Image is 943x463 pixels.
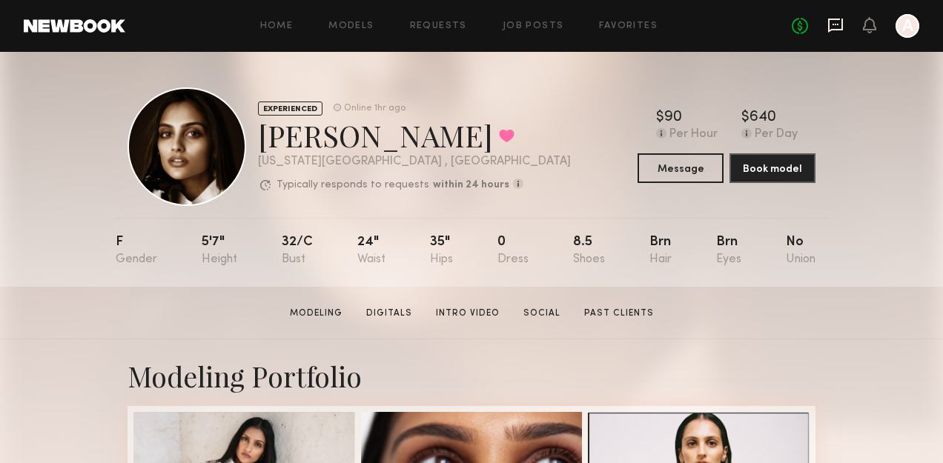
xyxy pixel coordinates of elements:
[410,21,467,31] a: Requests
[716,236,741,266] div: Brn
[277,180,429,190] p: Typically responds to requests
[896,14,919,38] a: A
[786,236,815,266] div: No
[638,153,724,183] button: Message
[258,101,322,116] div: EXPERIENCED
[755,128,798,141] div: Per Day
[729,153,815,183] button: Book model
[503,21,564,31] a: Job Posts
[669,128,718,141] div: Per Hour
[664,110,682,125] div: 90
[599,21,658,31] a: Favorites
[649,236,672,266] div: Brn
[433,180,509,190] b: within 24 hours
[282,236,313,266] div: 32/c
[430,307,506,320] a: Intro Video
[741,110,750,125] div: $
[430,236,453,266] div: 35"
[258,116,571,155] div: [PERSON_NAME]
[116,236,157,266] div: F
[344,104,406,113] div: Online 1hr ago
[517,307,566,320] a: Social
[328,21,374,31] a: Models
[202,236,237,266] div: 5'7"
[260,21,294,31] a: Home
[357,236,386,266] div: 24"
[497,236,529,266] div: 0
[578,307,660,320] a: Past Clients
[128,357,815,394] div: Modeling Portfolio
[360,307,418,320] a: Digitals
[258,156,571,168] div: [US_STATE][GEOGRAPHIC_DATA] , [GEOGRAPHIC_DATA]
[656,110,664,125] div: $
[573,236,605,266] div: 8.5
[284,307,348,320] a: Modeling
[750,110,776,125] div: 640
